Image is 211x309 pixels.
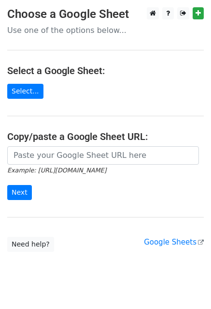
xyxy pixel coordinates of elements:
[7,237,54,252] a: Need help?
[7,131,204,142] h4: Copy/paste a Google Sheet URL:
[7,25,204,35] p: Use one of the options below...
[7,146,199,165] input: Paste your Google Sheet URL here
[7,185,32,200] input: Next
[7,65,204,77] h4: Select a Google Sheet:
[7,84,43,99] a: Select...
[7,7,204,21] h3: Choose a Google Sheet
[7,167,106,174] small: Example: [URL][DOMAIN_NAME]
[144,238,204,247] a: Google Sheets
